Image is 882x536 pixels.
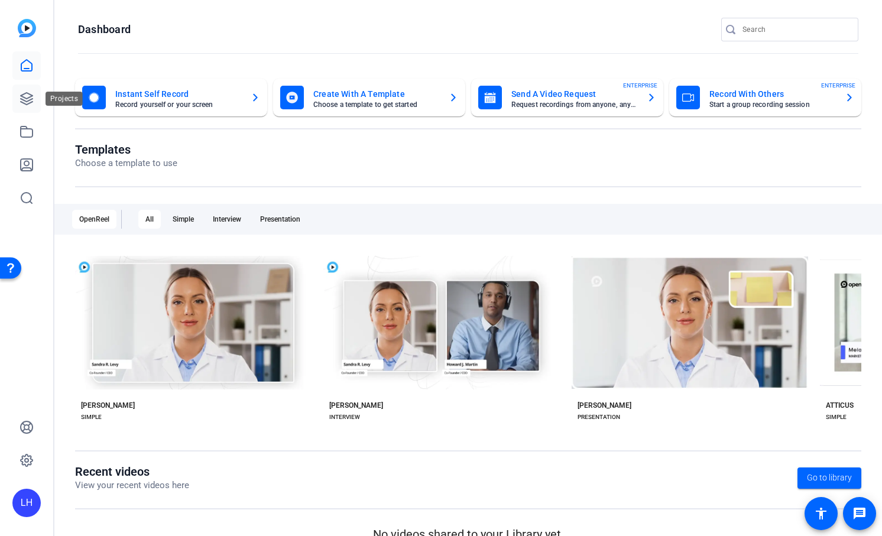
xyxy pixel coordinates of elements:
[78,22,131,37] h1: Dashboard
[578,412,620,422] div: PRESENTATION
[814,506,828,521] mat-icon: accessibility
[329,412,360,422] div: INTERVIEW
[797,467,861,489] a: Go to library
[115,87,241,101] mat-card-title: Instant Self Record
[81,401,135,410] div: [PERSON_NAME]
[72,210,116,229] div: OpenReel
[709,101,835,108] mat-card-subtitle: Start a group recording session
[75,79,267,116] button: Instant Self RecordRecord yourself or your screen
[115,101,241,108] mat-card-subtitle: Record yourself or your screen
[826,401,854,410] div: ATTICUS
[742,22,849,37] input: Search
[81,412,102,422] div: SIMPLE
[46,92,83,106] div: Projects
[75,464,189,479] h1: Recent videos
[709,87,835,101] mat-card-title: Record With Others
[253,210,307,229] div: Presentation
[313,101,439,108] mat-card-subtitle: Choose a template to get started
[826,412,847,422] div: SIMPLE
[206,210,248,229] div: Interview
[166,210,201,229] div: Simple
[807,472,852,484] span: Go to library
[313,87,439,101] mat-card-title: Create With A Template
[138,210,161,229] div: All
[821,81,855,90] span: ENTERPRISE
[75,142,177,157] h1: Templates
[471,79,663,116] button: Send A Video RequestRequest recordings from anyone, anywhereENTERPRISE
[12,489,41,517] div: LH
[75,479,189,492] p: View your recent videos here
[273,79,465,116] button: Create With A TemplateChoose a template to get started
[18,19,36,37] img: blue-gradient.svg
[511,87,637,101] mat-card-title: Send A Video Request
[669,79,861,116] button: Record With OthersStart a group recording sessionENTERPRISE
[511,101,637,108] mat-card-subtitle: Request recordings from anyone, anywhere
[75,157,177,170] p: Choose a template to use
[329,401,383,410] div: [PERSON_NAME]
[623,81,657,90] span: ENTERPRISE
[578,401,631,410] div: [PERSON_NAME]
[852,506,867,521] mat-icon: message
